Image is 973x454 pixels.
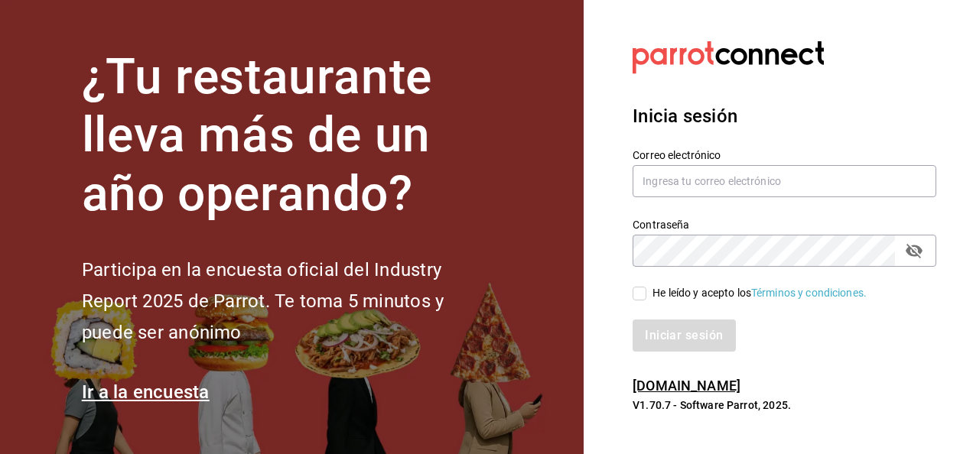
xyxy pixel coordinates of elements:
h3: Inicia sesión [633,102,936,130]
div: He leído y acepto los [652,285,867,301]
a: Ir a la encuesta [82,381,210,403]
h1: ¿Tu restaurante lleva más de un año operando? [82,48,495,224]
h2: Participa en la encuesta oficial del Industry Report 2025 de Parrot. Te toma 5 minutos y puede se... [82,255,495,348]
input: Ingresa tu correo electrónico [633,165,936,197]
a: [DOMAIN_NAME] [633,378,740,394]
a: Términos y condiciones. [751,287,867,299]
label: Correo electrónico [633,149,936,160]
label: Contraseña [633,219,936,229]
button: Campo de contraseña [901,238,927,264]
p: V1.70.7 - Software Parrot, 2025. [633,397,936,413]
